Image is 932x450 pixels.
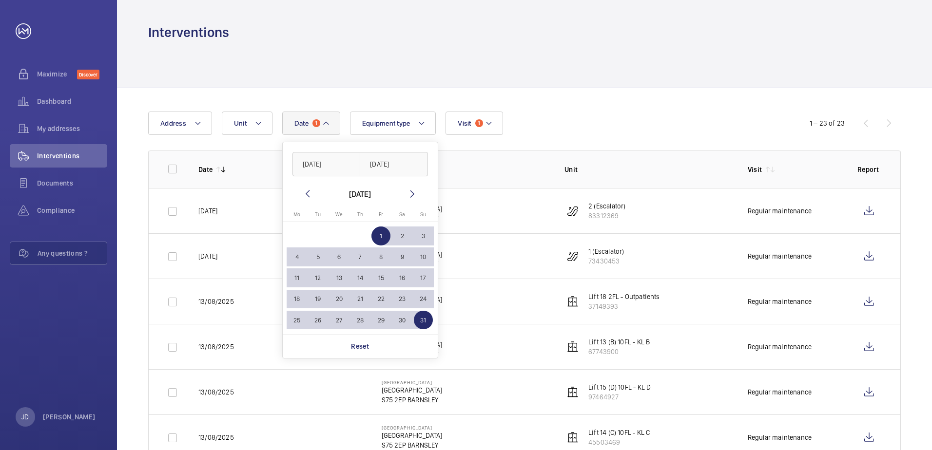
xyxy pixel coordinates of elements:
span: 25 [288,311,307,330]
span: 18 [288,290,307,309]
button: August 11, 2025 [287,267,308,288]
button: August 15, 2025 [370,267,391,288]
img: elevator.svg [567,431,579,443]
button: August 28, 2025 [349,310,370,331]
button: August 25, 2025 [287,310,308,331]
span: Unit [234,119,247,127]
p: 67743900 [588,347,650,356]
p: 73430453 [588,256,624,266]
span: Discover [77,70,99,79]
span: 1 [371,226,390,245]
span: Any questions ? [38,248,107,258]
span: 2 [393,226,412,245]
div: Regular maintenance [748,297,812,306]
span: Fr [379,211,383,218]
button: August 16, 2025 [391,267,412,288]
span: 26 [309,311,328,330]
span: 24 [414,290,433,309]
p: Date [198,165,213,174]
span: Maximize [37,69,77,79]
p: 13/08/2025 [198,342,234,352]
button: August 29, 2025 [370,310,391,331]
span: Sa [399,211,405,218]
p: 37149393 [588,301,660,311]
button: August 26, 2025 [308,310,329,331]
span: 4 [288,247,307,266]
span: 21 [350,290,369,309]
div: Regular maintenance [748,206,812,216]
p: 13/08/2025 [198,432,234,442]
span: 8 [371,247,390,266]
span: 23 [393,290,412,309]
p: [GEOGRAPHIC_DATA] [382,379,443,385]
p: S75 2EP BARNSLEY [382,395,443,405]
p: Visit [748,165,762,174]
button: August 10, 2025 [413,246,434,267]
span: 16 [393,268,412,287]
p: [GEOGRAPHIC_DATA] [382,385,443,395]
span: Dashboard [37,96,107,106]
p: Reset [351,341,369,351]
input: DD/MM/YYYY [360,152,428,176]
span: 3 [414,226,433,245]
img: elevator.svg [567,386,579,398]
button: August 17, 2025 [413,267,434,288]
span: 20 [330,290,349,309]
img: escalator.svg [567,250,579,262]
p: S75 2EP BARNSLEY [382,440,443,450]
p: [GEOGRAPHIC_DATA] [382,425,443,431]
span: 30 [393,311,412,330]
span: 9 [393,247,412,266]
p: [GEOGRAPHIC_DATA] [382,431,443,440]
div: Regular maintenance [748,432,812,442]
p: JD [21,412,29,422]
p: 13/08/2025 [198,297,234,306]
span: Equipment type [362,119,410,127]
span: 19 [309,290,328,309]
p: 83312369 [588,211,625,221]
button: August 3, 2025 [413,225,434,246]
span: 10 [414,247,433,266]
button: Visit1 [446,112,503,135]
button: August 5, 2025 [308,246,329,267]
button: August 2, 2025 [391,225,412,246]
p: 97464927 [588,392,651,402]
span: Date [294,119,309,127]
span: 12 [309,268,328,287]
p: Lift 14 (C) 10FL - KL C [588,428,650,437]
p: [DATE] [198,251,217,261]
span: My addresses [37,124,107,133]
p: 2 (Escalator) [588,201,625,211]
span: 14 [350,268,369,287]
span: Mo [293,211,300,218]
p: Unit [564,165,732,174]
img: elevator.svg [567,341,579,353]
span: 6 [330,247,349,266]
button: August 7, 2025 [349,246,370,267]
button: August 13, 2025 [329,267,349,288]
p: 1 (Escalator) [588,246,624,256]
span: Interventions [37,151,107,161]
p: 45503469 [588,437,650,447]
button: August 31, 2025 [413,310,434,331]
p: Report [857,165,881,174]
p: Lift 18 2FL - Outpatients [588,292,660,301]
img: elevator.svg [567,296,579,307]
p: 13/08/2025 [198,387,234,397]
div: 1 – 23 of 23 [810,118,845,128]
p: Address [382,165,549,174]
button: Equipment type [350,112,436,135]
span: 5 [309,247,328,266]
button: August 1, 2025 [370,225,391,246]
button: August 21, 2025 [349,288,370,309]
button: August 19, 2025 [308,288,329,309]
button: Address [148,112,212,135]
p: Lift 13 (B) 10FL - KL B [588,337,650,347]
span: 22 [371,290,390,309]
p: Lift 15 (D) 10FL - KL D [588,382,651,392]
button: August 23, 2025 [391,288,412,309]
button: August 22, 2025 [370,288,391,309]
button: August 14, 2025 [349,267,370,288]
span: Th [357,211,363,218]
span: 17 [414,268,433,287]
